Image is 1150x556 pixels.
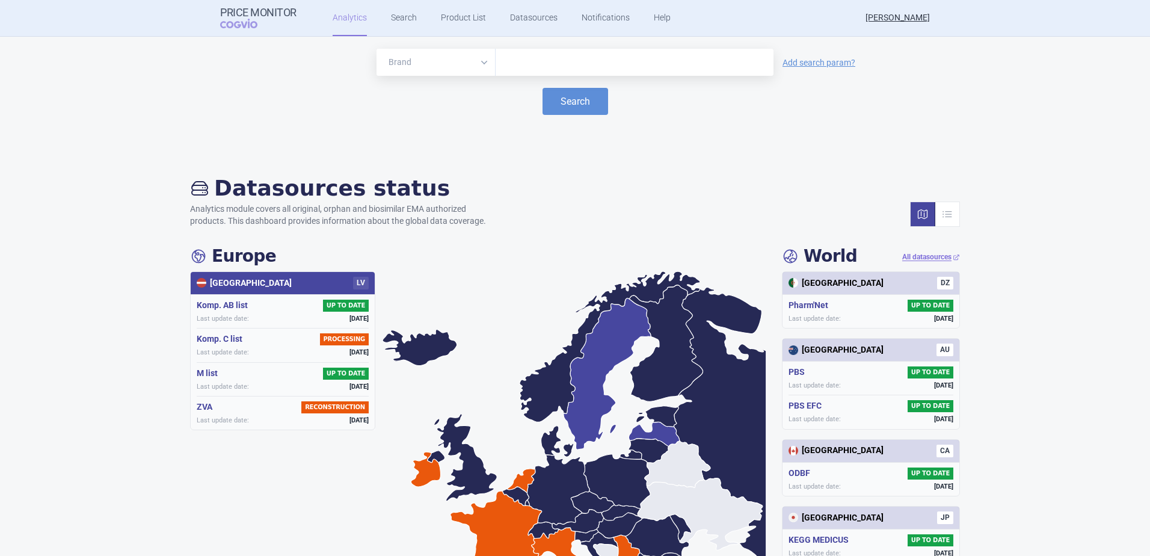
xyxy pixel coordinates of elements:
[789,534,853,546] h5: KEGG MEDICUS
[190,203,498,227] p: Analytics module covers all original, orphan and biosimilar EMA authorized products. This dashboa...
[197,314,249,323] span: Last update date:
[789,278,798,288] img: Algeria
[320,333,369,345] span: PROCESSING
[789,468,815,480] h5: ODBF
[936,445,953,457] span: CA
[197,277,292,289] div: [GEOGRAPHIC_DATA]
[908,366,953,378] span: UP TO DATE
[789,445,884,457] div: [GEOGRAPHIC_DATA]
[936,344,953,356] span: AU
[197,416,249,425] span: Last update date:
[908,400,953,412] span: UP TO DATE
[197,333,247,345] h5: Komp. C list
[349,314,369,323] span: [DATE]
[220,19,274,28] span: COGVIO
[789,344,884,356] div: [GEOGRAPHIC_DATA]
[902,252,960,262] a: All datasources
[220,7,297,19] strong: Price Monitor
[789,366,810,378] h5: PBS
[789,415,841,424] span: Last update date:
[789,277,884,289] div: [GEOGRAPHIC_DATA]
[301,401,369,413] span: RECONSTRUCTION
[220,7,297,29] a: Price MonitorCOGVIO
[789,482,841,491] span: Last update date:
[789,512,884,524] div: [GEOGRAPHIC_DATA]
[789,345,798,355] img: Australia
[323,300,369,312] span: UP TO DATE
[934,314,953,323] span: [DATE]
[197,278,206,288] img: Latvia
[937,277,953,289] span: DZ
[349,382,369,391] span: [DATE]
[789,513,798,522] img: Japan
[789,314,841,323] span: Last update date:
[197,401,217,413] h5: ZVA
[197,382,249,391] span: Last update date:
[934,482,953,491] span: [DATE]
[789,446,798,456] img: Canada
[934,415,953,424] span: [DATE]
[789,381,841,390] span: Last update date:
[190,246,276,267] h4: Europe
[908,468,953,480] span: UP TO DATE
[349,348,369,357] span: [DATE]
[197,368,223,380] h5: M list
[908,534,953,546] span: UP TO DATE
[783,58,855,67] a: Add search param?
[782,246,857,267] h4: World
[353,277,369,289] span: LV
[190,175,498,201] h2: Datasources status
[937,511,953,524] span: JP
[908,300,953,312] span: UP TO DATE
[197,300,253,312] h5: Komp. AB list
[789,400,826,412] h5: PBS EFC
[934,381,953,390] span: [DATE]
[197,348,249,357] span: Last update date:
[349,416,369,425] span: [DATE]
[543,88,608,115] button: Search
[789,300,833,312] h5: Pharm'Net
[323,368,369,380] span: UP TO DATE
